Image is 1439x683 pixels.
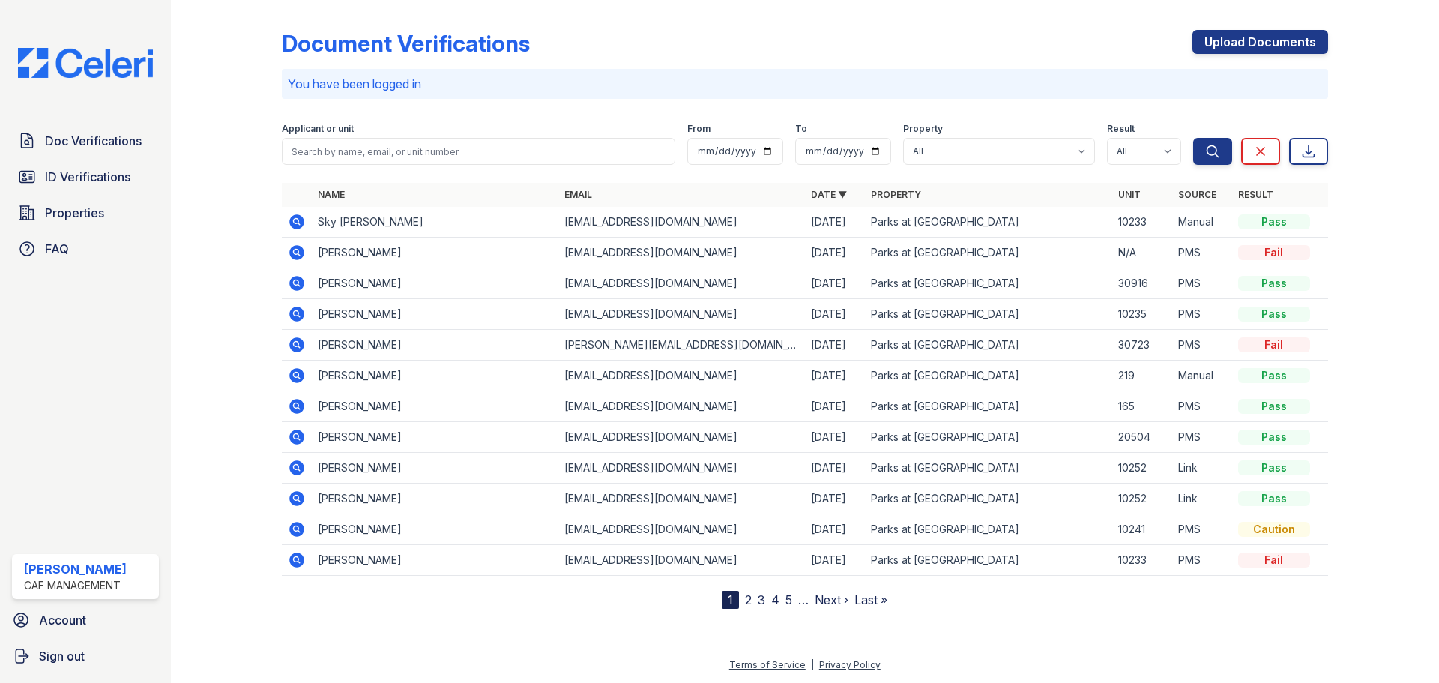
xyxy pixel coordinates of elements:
[798,591,809,609] span: …
[811,659,814,670] div: |
[45,240,69,258] span: FAQ
[1238,553,1310,568] div: Fail
[6,641,165,671] a: Sign out
[811,189,847,200] a: Date ▼
[558,330,805,361] td: [PERSON_NAME][EMAIL_ADDRESS][DOMAIN_NAME]
[865,484,1111,514] td: Parks at [GEOGRAPHIC_DATA]
[24,578,127,593] div: CAF Management
[745,592,752,607] a: 2
[805,268,865,299] td: [DATE]
[871,189,921,200] a: Property
[1238,307,1310,322] div: Pass
[558,268,805,299] td: [EMAIL_ADDRESS][DOMAIN_NAME]
[12,126,159,156] a: Doc Verifications
[805,361,865,391] td: [DATE]
[24,560,127,578] div: [PERSON_NAME]
[1172,514,1232,545] td: PMS
[1112,361,1172,391] td: 219
[865,361,1111,391] td: Parks at [GEOGRAPHIC_DATA]
[12,234,159,264] a: FAQ
[558,207,805,238] td: [EMAIL_ADDRESS][DOMAIN_NAME]
[558,299,805,330] td: [EMAIL_ADDRESS][DOMAIN_NAME]
[282,123,354,135] label: Applicant or unit
[815,592,848,607] a: Next ›
[805,299,865,330] td: [DATE]
[39,647,85,665] span: Sign out
[45,132,142,150] span: Doc Verifications
[1238,337,1310,352] div: Fail
[1172,361,1232,391] td: Manual
[1107,123,1135,135] label: Result
[1112,484,1172,514] td: 10252
[1238,460,1310,475] div: Pass
[865,545,1111,576] td: Parks at [GEOGRAPHIC_DATA]
[805,238,865,268] td: [DATE]
[805,422,865,453] td: [DATE]
[282,30,530,57] div: Document Verifications
[558,422,805,453] td: [EMAIL_ADDRESS][DOMAIN_NAME]
[1112,238,1172,268] td: N/A
[865,299,1111,330] td: Parks at [GEOGRAPHIC_DATA]
[805,514,865,545] td: [DATE]
[1112,268,1172,299] td: 30916
[1172,238,1232,268] td: PMS
[758,592,765,607] a: 3
[1238,491,1310,506] div: Pass
[312,238,558,268] td: [PERSON_NAME]
[865,391,1111,422] td: Parks at [GEOGRAPHIC_DATA]
[288,75,1322,93] p: You have been logged in
[1172,299,1232,330] td: PMS
[1112,207,1172,238] td: 10233
[1112,391,1172,422] td: 165
[1172,330,1232,361] td: PMS
[865,453,1111,484] td: Parks at [GEOGRAPHIC_DATA]
[865,207,1111,238] td: Parks at [GEOGRAPHIC_DATA]
[1238,522,1310,537] div: Caution
[1112,545,1172,576] td: 10233
[854,592,887,607] a: Last »
[1112,330,1172,361] td: 30723
[312,268,558,299] td: [PERSON_NAME]
[865,268,1111,299] td: Parks at [GEOGRAPHIC_DATA]
[805,330,865,361] td: [DATE]
[312,514,558,545] td: [PERSON_NAME]
[1238,189,1273,200] a: Result
[1238,214,1310,229] div: Pass
[805,453,865,484] td: [DATE]
[1238,368,1310,383] div: Pass
[1172,545,1232,576] td: PMS
[1172,391,1232,422] td: PMS
[1238,430,1310,445] div: Pass
[39,611,86,629] span: Account
[865,330,1111,361] td: Parks at [GEOGRAPHIC_DATA]
[687,123,711,135] label: From
[1112,453,1172,484] td: 10252
[558,545,805,576] td: [EMAIL_ADDRESS][DOMAIN_NAME]
[312,545,558,576] td: [PERSON_NAME]
[1238,245,1310,260] div: Fail
[1172,422,1232,453] td: PMS
[312,422,558,453] td: [PERSON_NAME]
[12,162,159,192] a: ID Verifications
[282,138,675,165] input: Search by name, email, or unit number
[1172,207,1232,238] td: Manual
[558,514,805,545] td: [EMAIL_ADDRESS][DOMAIN_NAME]
[45,204,104,222] span: Properties
[312,207,558,238] td: Sky [PERSON_NAME]
[1112,299,1172,330] td: 10235
[1172,453,1232,484] td: Link
[865,238,1111,268] td: Parks at [GEOGRAPHIC_DATA]
[1178,189,1216,200] a: Source
[805,484,865,514] td: [DATE]
[722,591,739,609] div: 1
[1172,268,1232,299] td: PMS
[771,592,779,607] a: 4
[1112,514,1172,545] td: 10241
[785,592,792,607] a: 5
[1238,399,1310,414] div: Pass
[1192,30,1328,54] a: Upload Documents
[805,391,865,422] td: [DATE]
[318,189,345,200] a: Name
[312,361,558,391] td: [PERSON_NAME]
